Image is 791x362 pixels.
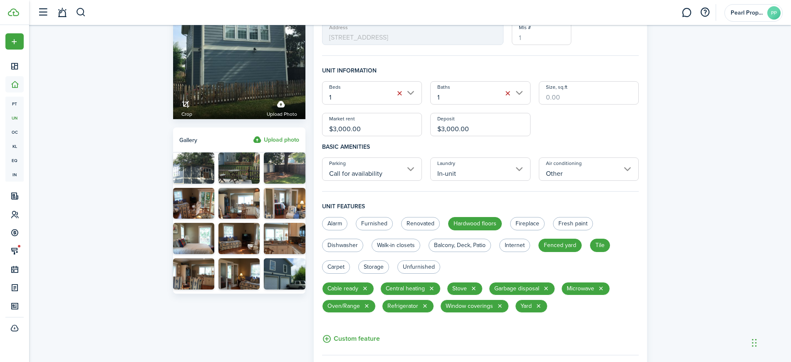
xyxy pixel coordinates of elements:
label: Alarm [322,217,347,230]
span: Gallery [179,136,197,145]
img: 218 Unit3 (4).JPG [264,152,305,184]
button: Open menu [5,33,24,50]
label: Fireplace [510,217,545,230]
button: Custom feature [322,334,380,344]
a: eq [5,153,24,167]
a: in [5,167,24,182]
label: Internet [499,239,530,252]
label: Fenced yard [538,239,582,252]
a: kl [5,139,24,153]
chip: Window coverings [440,300,509,313]
label: Tile [590,239,610,252]
label: Fresh paint [553,217,593,230]
chip: Garbage disposal [489,282,555,295]
label: Renovated [401,217,440,230]
label: Walk-in closets [372,239,420,252]
label: Storage [358,260,389,274]
chip: Central heating [380,282,441,295]
input: Laundry [430,157,531,181]
img: 218 Unit3 (10).JPG [264,223,305,254]
chip: Oven/Range [322,300,376,313]
label: Balcony, Deck, Patio [429,239,491,252]
avatar-text: PP [767,6,781,20]
button: Search [76,5,86,20]
h4: Basic amenities [322,136,639,157]
button: Open sidebar [35,5,51,20]
input: 1 [512,22,571,45]
img: 218 Unit3 (30).JPG [173,152,214,184]
img: 218 Unit3 (23).JPG [218,223,260,254]
input: 0.00 [539,81,639,105]
label: Hardwood floors [448,217,502,230]
label: Furnished [356,217,393,230]
img: 218 Unit3 (13).JPG [264,188,305,219]
chip: Refrigerator [382,300,434,313]
a: oc [5,125,24,139]
input: Parking [322,157,422,181]
chip: Cable ready [322,282,374,295]
a: pt [5,97,24,111]
a: Messaging [679,2,694,23]
div: Drag [752,330,757,355]
button: Clear [502,87,514,99]
label: Dishwasher [322,239,363,252]
img: 218 Unit3 (24).JPG [218,188,260,219]
span: Upload photo [267,110,297,118]
iframe: Chat Widget [749,322,791,362]
input: Air conditioning [539,157,639,181]
a: Crop [181,96,192,118]
label: Carpet [322,260,350,274]
img: 218 Unit3 (29).JPG [264,258,305,290]
img: 218 Unit3 (21).JPG [218,258,260,290]
h4: Unit information [322,66,639,81]
img: 218 Unit3 (18).JPG [173,223,214,254]
chip: Yard [515,300,548,313]
span: Crop [181,110,192,118]
a: un [5,111,24,125]
label: Upload photo [267,96,297,118]
img: 218 Unit3 (3).JPG [218,152,260,184]
img: TenantCloud [8,8,19,16]
span: Pearl Properties [731,10,764,16]
img: 218 Unit3 (8).JPG [173,258,214,290]
h4: Unit features [322,202,639,217]
input: 0.00 [322,113,422,136]
label: Unfurnished [397,260,440,274]
chip: Stove [447,282,483,295]
button: Clear [394,87,405,99]
chip: Microwave [561,282,610,295]
input: 0.00 [430,113,531,136]
button: Open resource center [698,5,712,20]
a: Notifications [54,2,70,23]
img: 218 Unit3 (11).JPG [173,188,214,219]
